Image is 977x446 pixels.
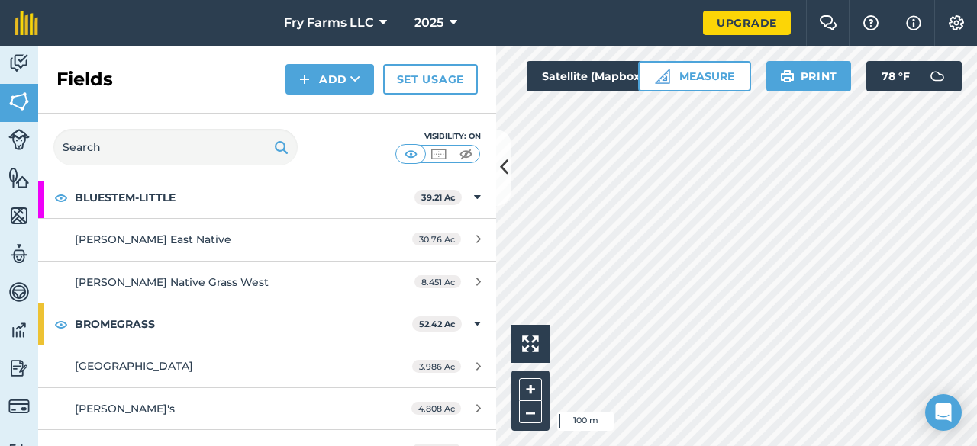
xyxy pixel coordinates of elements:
img: svg+xml;base64,PD94bWwgdmVyc2lvbj0iMS4wIiBlbmNvZGluZz0idXRmLTgiPz4KPCEtLSBHZW5lcmF0b3I6IEFkb2JlIE... [8,281,30,303]
img: svg+xml;base64,PD94bWwgdmVyc2lvbj0iMS4wIiBlbmNvZGluZz0idXRmLTgiPz4KPCEtLSBHZW5lcmF0b3I6IEFkb2JlIE... [8,52,30,75]
img: svg+xml;base64,PHN2ZyB4bWxucz0iaHR0cDovL3d3dy53My5vcmcvMjAwMC9zdmciIHdpZHRoPSIxOSIgaGVpZ2h0PSIyNC... [274,138,289,156]
span: 30.76 Ac [412,233,461,245]
img: svg+xml;base64,PHN2ZyB4bWxucz0iaHR0cDovL3d3dy53My5vcmcvMjAwMC9zdmciIHdpZHRoPSI1MCIgaGVpZ2h0PSI0MC... [401,146,421,162]
img: Two speech bubbles overlapping with the left bubble in the forefront [819,15,837,30]
img: Ruler icon [655,69,670,84]
span: 4.808 Ac [411,402,461,415]
div: BROMEGRASS52.42 Ac [38,303,496,345]
span: 8.451 Ac [414,275,461,288]
img: svg+xml;base64,PHN2ZyB4bWxucz0iaHR0cDovL3d3dy53My5vcmcvMjAwMC9zdmciIHdpZHRoPSIxNCIgaGVpZ2h0PSIyNC... [299,70,310,88]
img: fieldmargin Logo [15,11,38,35]
img: svg+xml;base64,PHN2ZyB4bWxucz0iaHR0cDovL3d3dy53My5vcmcvMjAwMC9zdmciIHdpZHRoPSI1NiIgaGVpZ2h0PSI2MC... [8,90,30,113]
span: [PERSON_NAME]'s [75,402,175,416]
img: svg+xml;base64,PHN2ZyB4bWxucz0iaHR0cDovL3d3dy53My5vcmcvMjAwMC9zdmciIHdpZHRoPSIxOCIgaGVpZ2h0PSIyNC... [54,315,68,333]
span: [PERSON_NAME] East Native [75,233,231,246]
img: svg+xml;base64,PD94bWwgdmVyc2lvbj0iMS4wIiBlbmNvZGluZz0idXRmLTgiPz4KPCEtLSBHZW5lcmF0b3I6IEFkb2JlIE... [8,319,30,342]
a: Set usage [383,64,478,95]
div: Open Intercom Messenger [925,394,962,431]
button: Add [285,64,374,95]
img: svg+xml;base64,PHN2ZyB4bWxucz0iaHR0cDovL3d3dy53My5vcmcvMjAwMC9zdmciIHdpZHRoPSI1MCIgaGVpZ2h0PSI0MC... [456,146,476,162]
a: [PERSON_NAME] East Native30.76 Ac [38,219,496,260]
button: – [519,401,542,423]
button: Satellite (Mapbox) [527,61,673,91]
button: 78 °F [866,61,962,91]
span: Fry Farms LLC [284,14,373,32]
a: [PERSON_NAME]'s4.808 Ac [38,388,496,429]
strong: 52.42 Ac [419,319,456,329]
h2: Fields [56,67,113,91]
img: svg+xml;base64,PD94bWwgdmVyc2lvbj0iMS4wIiBlbmNvZGluZz0idXRmLTgiPz4KPCEtLSBHZW5lcmF0b3I6IEFkb2JlIE... [8,242,30,265]
img: svg+xml;base64,PHN2ZyB4bWxucz0iaHR0cDovL3d3dy53My5vcmcvMjAwMC9zdmciIHdpZHRoPSIxOSIgaGVpZ2h0PSIyNC... [780,67,795,85]
span: 78 ° F [882,61,910,91]
strong: 39.21 Ac [421,192,456,203]
img: svg+xml;base64,PHN2ZyB4bWxucz0iaHR0cDovL3d3dy53My5vcmcvMjAwMC9zdmciIHdpZHRoPSIxNyIgaGVpZ2h0PSIxNy... [906,14,921,32]
div: BLUESTEM-LITTLE39.21 Ac [38,177,496,218]
img: svg+xml;base64,PD94bWwgdmVyc2lvbj0iMS4wIiBlbmNvZGluZz0idXRmLTgiPz4KPCEtLSBHZW5lcmF0b3I6IEFkb2JlIE... [8,129,30,150]
span: 2025 [414,14,443,32]
a: Upgrade [703,11,791,35]
button: Print [766,61,852,91]
button: + [519,378,542,401]
a: [GEOGRAPHIC_DATA]3.986 Ac [38,345,496,387]
strong: BROMEGRASS [75,303,412,345]
span: 3.986 Ac [412,360,461,373]
span: [PERSON_NAME] Native Grass West [75,275,269,289]
img: svg+xml;base64,PD94bWwgdmVyc2lvbj0iMS4wIiBlbmNvZGluZz0idXRmLTgiPz4KPCEtLSBHZW5lcmF0b3I6IEFkb2JlIE... [8,357,30,380]
img: Four arrows, one pointing top left, one top right, one bottom right and the last bottom left [522,335,539,352]
div: Visibility: On [395,130,481,143]
img: svg+xml;base64,PD94bWwgdmVyc2lvbj0iMS4wIiBlbmNvZGluZz0idXRmLTgiPz4KPCEtLSBHZW5lcmF0b3I6IEFkb2JlIE... [8,396,30,417]
input: Search [53,129,298,165]
a: [PERSON_NAME] Native Grass West8.451 Ac [38,262,496,303]
img: svg+xml;base64,PHN2ZyB4bWxucz0iaHR0cDovL3d3dy53My5vcmcvMjAwMC9zdmciIHdpZHRoPSI1MCIgaGVpZ2h0PSI0MC... [429,146,448,162]
button: Measure [638,61,751,91]
img: A question mark icon [862,15,880,30]
strong: BLUESTEM-LITTLE [75,177,414,218]
img: A cog icon [947,15,966,30]
img: svg+xml;base64,PHN2ZyB4bWxucz0iaHR0cDovL3d3dy53My5vcmcvMjAwMC9zdmciIHdpZHRoPSI1NiIgaGVpZ2h0PSI2MC... [8,204,30,227]
img: svg+xml;base64,PHN2ZyB4bWxucz0iaHR0cDovL3d3dy53My5vcmcvMjAwMC9zdmciIHdpZHRoPSIxOCIgaGVpZ2h0PSIyNC... [54,188,68,207]
img: svg+xml;base64,PD94bWwgdmVyc2lvbj0iMS4wIiBlbmNvZGluZz0idXRmLTgiPz4KPCEtLSBHZW5lcmF0b3I6IEFkb2JlIE... [922,61,953,91]
img: svg+xml;base64,PHN2ZyB4bWxucz0iaHR0cDovL3d3dy53My5vcmcvMjAwMC9zdmciIHdpZHRoPSI1NiIgaGVpZ2h0PSI2MC... [8,166,30,189]
span: [GEOGRAPHIC_DATA] [75,359,193,373]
